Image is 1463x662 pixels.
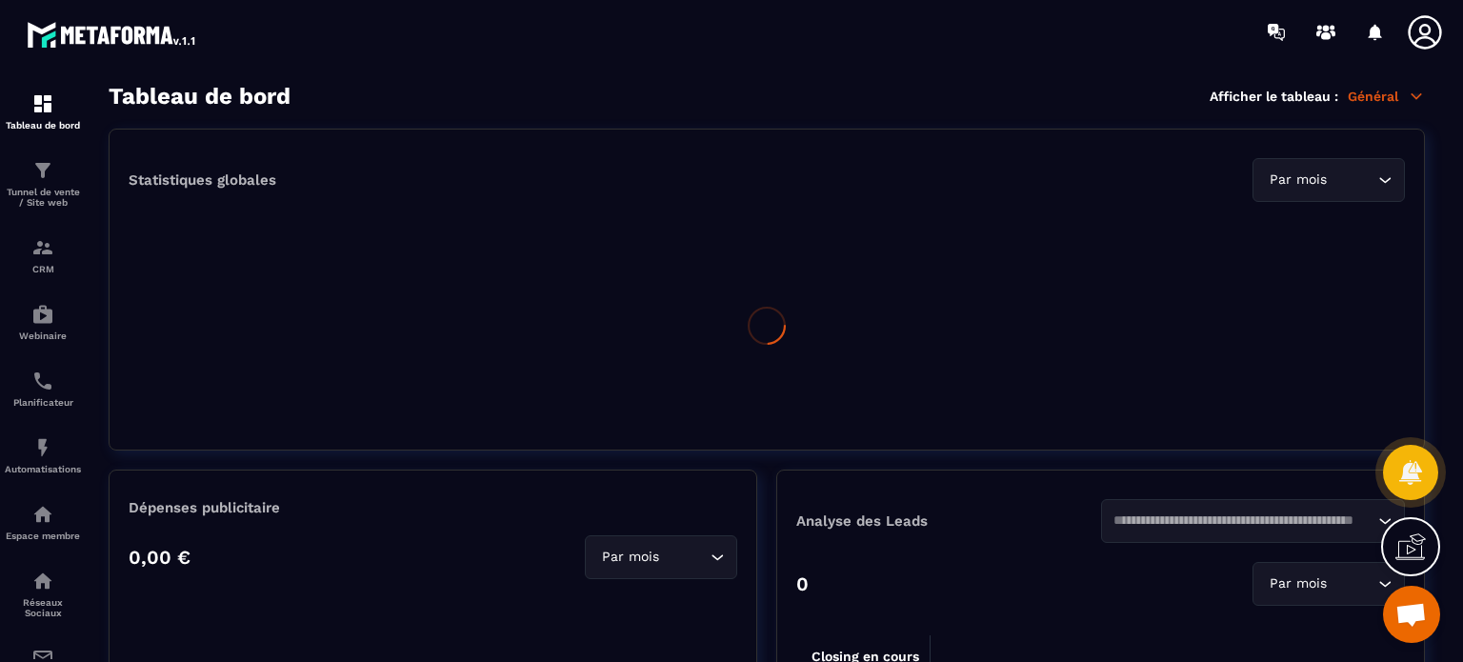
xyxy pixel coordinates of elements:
[27,17,198,51] img: logo
[31,159,54,182] img: formation
[5,464,81,474] p: Automatisations
[1210,89,1338,104] p: Afficher le tableau :
[1253,158,1405,202] div: Search for option
[5,531,81,541] p: Espace membre
[1265,170,1331,191] span: Par mois
[1265,573,1331,594] span: Par mois
[129,499,737,516] p: Dépenses publicitaire
[129,546,190,569] p: 0,00 €
[5,355,81,422] a: schedulerschedulerPlanificateur
[1383,586,1440,643] a: Ouvrir le chat
[1101,499,1406,543] div: Search for option
[129,171,276,189] p: Statistiques globales
[5,397,81,408] p: Planificateur
[1113,511,1374,532] input: Search for option
[5,331,81,341] p: Webinaire
[5,555,81,632] a: social-networksocial-networkRéseaux Sociaux
[5,422,81,489] a: automationsautomationsAutomatisations
[31,570,54,592] img: social-network
[31,303,54,326] img: automations
[5,222,81,289] a: formationformationCRM
[5,489,81,555] a: automationsautomationsEspace membre
[796,512,1101,530] p: Analyse des Leads
[1331,573,1373,594] input: Search for option
[796,572,809,595] p: 0
[31,503,54,526] img: automations
[5,597,81,618] p: Réseaux Sociaux
[663,547,706,568] input: Search for option
[5,78,81,145] a: formationformationTableau de bord
[597,547,663,568] span: Par mois
[5,120,81,130] p: Tableau de bord
[31,370,54,392] img: scheduler
[1253,562,1405,606] div: Search for option
[5,145,81,222] a: formationformationTunnel de vente / Site web
[585,535,737,579] div: Search for option
[109,83,291,110] h3: Tableau de bord
[5,289,81,355] a: automationsautomationsWebinaire
[31,92,54,115] img: formation
[31,436,54,459] img: automations
[1331,170,1373,191] input: Search for option
[31,236,54,259] img: formation
[5,187,81,208] p: Tunnel de vente / Site web
[1348,88,1425,105] p: Général
[5,264,81,274] p: CRM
